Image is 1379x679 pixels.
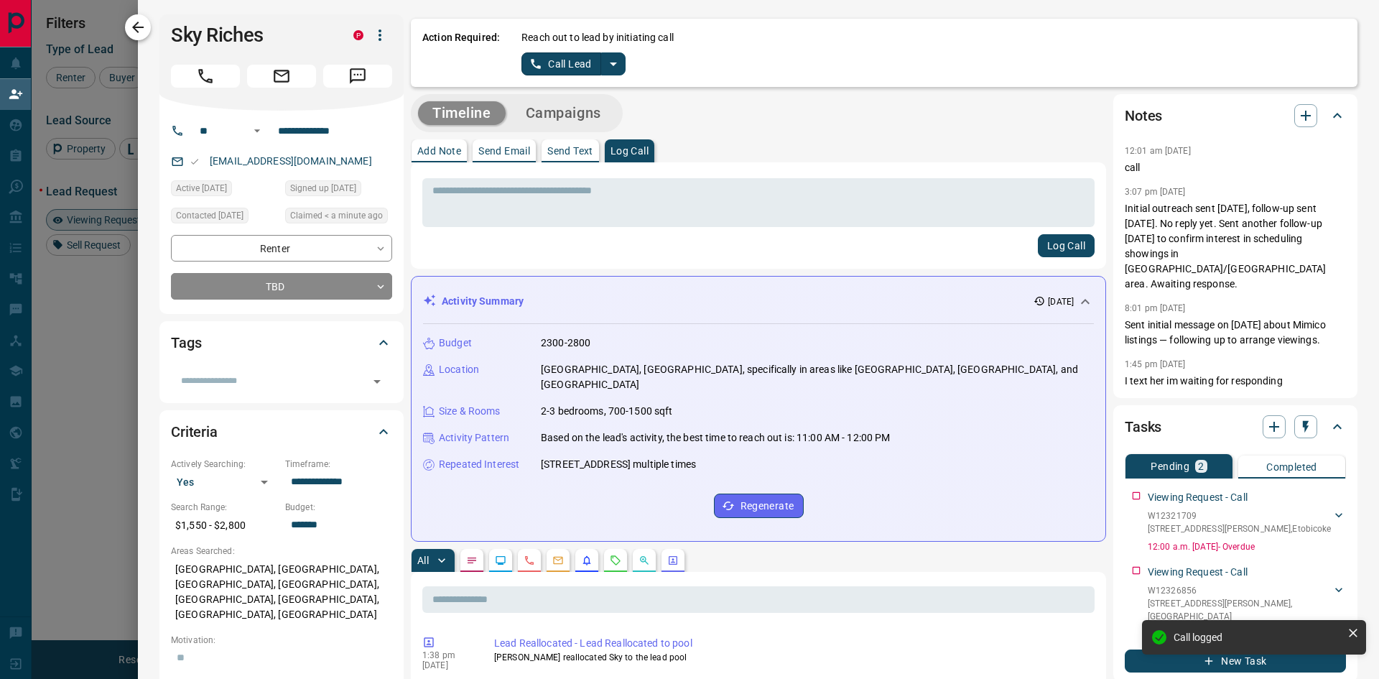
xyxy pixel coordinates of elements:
svg: Listing Alerts [581,555,593,566]
span: Signed up [DATE] [290,181,356,195]
p: 2300-2800 [541,336,590,351]
div: Mon Aug 11 2025 [171,180,278,200]
p: $1,550 - $2,800 [171,514,278,537]
svg: Email Valid [190,157,200,167]
p: Pending [1151,461,1189,471]
p: Search Range: [171,501,278,514]
button: Campaigns [511,101,616,125]
button: Regenerate [714,494,804,518]
p: [DATE] [1048,295,1074,308]
h2: Notes [1125,104,1162,127]
div: Notes [1125,98,1346,133]
p: 2 [1198,461,1204,471]
p: Activity Pattern [439,430,509,445]
p: 3:07 pm [DATE] [1125,187,1186,197]
p: All [417,555,429,565]
p: Areas Searched: [171,545,392,558]
div: Yes [171,471,278,494]
h2: Tasks [1125,415,1161,438]
span: Message [323,65,392,88]
p: Lead Reallocated - Lead Reallocated to pool [494,636,1089,651]
p: Motivation: [171,634,392,647]
p: Log Call [610,146,649,156]
span: Active [DATE] [176,181,227,195]
p: Send Text [547,146,593,156]
svg: Agent Actions [667,555,679,566]
p: 12:01 am [DATE] [1125,146,1191,156]
div: Activity Summary[DATE] [423,288,1094,315]
span: Contacted [DATE] [176,208,243,223]
p: Location [439,362,479,377]
p: Add Note [417,146,461,156]
span: Call [171,65,240,88]
p: Initial outreach sent [DATE], follow-up sent [DATE]. No reply yet. Sent another follow-up [DATE] ... [1125,201,1346,292]
p: Viewing Request - Call [1148,490,1248,505]
p: I text her im waiting for responding [1125,374,1346,389]
p: [DATE] [422,660,473,670]
p: [STREET_ADDRESS][PERSON_NAME] , [GEOGRAPHIC_DATA] [1148,597,1332,623]
p: [STREET_ADDRESS][PERSON_NAME] , Etobicoke [1148,522,1331,535]
svg: Emails [552,555,564,566]
svg: Calls [524,555,535,566]
h2: Criteria [171,420,218,443]
p: [STREET_ADDRESS] multiple times [541,457,696,472]
span: Claimed < a minute ago [290,208,383,223]
div: Fri Aug 15 2025 [171,208,278,228]
div: Criteria [171,415,392,449]
p: Sent initial message on [DATE] about Mimico listings — following up to arrange viewings. [1125,318,1346,348]
div: W12321709[STREET_ADDRESS][PERSON_NAME],Etobicoke [1148,507,1346,538]
p: Based on the lead's activity, the best time to reach out is: 11:00 AM - 12:00 PM [541,430,891,445]
button: Timeline [418,101,506,125]
p: call [1125,160,1346,175]
p: W12326856 [1148,584,1332,597]
p: Budget [439,336,472,351]
button: Call Lead [521,52,601,75]
svg: Requests [610,555,621,566]
p: Activity Summary [442,294,524,309]
svg: Notes [466,555,478,566]
a: [EMAIL_ADDRESS][DOMAIN_NAME] [210,155,372,167]
h2: Tags [171,331,201,354]
div: TBD [171,273,392,300]
div: property.ca [353,30,363,40]
p: 1:38 pm [422,650,473,660]
p: Repeated Interest [439,457,519,472]
p: Send Email [478,146,530,156]
p: [PERSON_NAME] reallocated Sky to the lead pool [494,651,1089,664]
p: Viewing Request - Call [1148,565,1248,580]
p: Size & Rooms [439,404,501,419]
svg: Opportunities [639,555,650,566]
p: Actively Searching: [171,458,278,471]
p: Action Required: [422,30,500,75]
p: Reach out to lead by initiating call [521,30,674,45]
p: 1:45 pm [DATE] [1125,359,1186,369]
p: Timeframe: [285,458,392,471]
p: W12321709 [1148,509,1331,522]
div: Tasks [1125,410,1346,444]
div: W12326856[STREET_ADDRESS][PERSON_NAME],[GEOGRAPHIC_DATA] [1148,581,1346,626]
div: Tags [171,325,392,360]
p: 8:01 pm [DATE] [1125,303,1186,313]
div: Sat Aug 09 2025 [285,180,392,200]
div: Call logged [1174,632,1342,643]
div: Tue Aug 19 2025 [285,208,392,228]
p: [GEOGRAPHIC_DATA], [GEOGRAPHIC_DATA], specifically in areas like [GEOGRAPHIC_DATA], [GEOGRAPHIC_D... [541,362,1094,392]
span: Email [247,65,316,88]
div: split button [521,52,626,75]
svg: Lead Browsing Activity [495,555,506,566]
div: Renter [171,235,392,262]
p: 2-3 bedrooms, 700-1500 sqft [541,404,673,419]
p: Budget: [285,501,392,514]
p: [GEOGRAPHIC_DATA], [GEOGRAPHIC_DATA], [GEOGRAPHIC_DATA], [GEOGRAPHIC_DATA], [GEOGRAPHIC_DATA], [G... [171,558,392,627]
button: Log Call [1038,234,1095,257]
p: 12:00 a.m. [DATE] - Overdue [1148,540,1346,553]
button: Open [367,371,387,392]
h1: Sky Riches [171,24,332,47]
button: New Task [1125,650,1346,673]
p: Completed [1266,462,1317,472]
button: Open [249,122,266,139]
